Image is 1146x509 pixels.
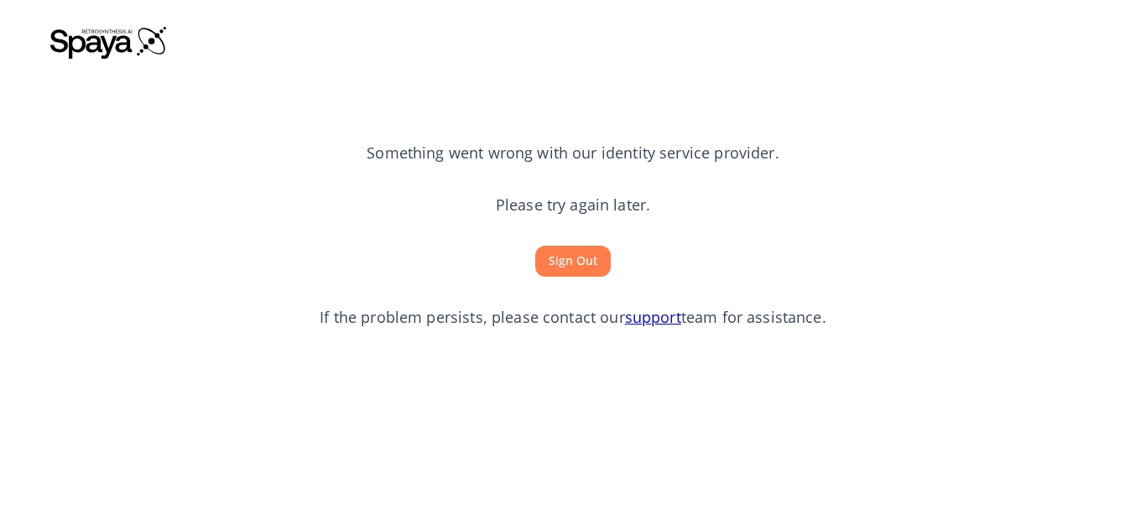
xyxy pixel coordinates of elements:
p: Something went wrong with our identity service provider. [367,143,779,164]
button: Sign Out [535,246,611,277]
img: Spaya logo [50,25,168,59]
p: Please try again later. [496,195,650,216]
a: support [625,307,681,327]
p: If the problem persists, please contact our team for assistance. [320,307,826,329]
